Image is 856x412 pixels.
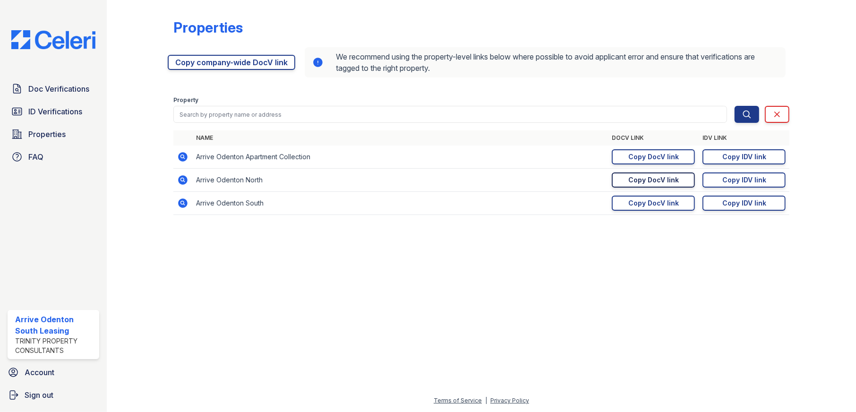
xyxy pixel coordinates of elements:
a: Properties [8,125,99,144]
div: Copy IDV link [722,175,766,185]
a: Terms of Service [434,397,482,404]
td: Arrive Odenton South [192,192,608,215]
div: | [485,397,487,404]
span: Account [25,367,54,378]
div: Copy IDV link [722,152,766,162]
div: Copy DocV link [628,152,679,162]
a: Doc Verifications [8,79,99,98]
input: Search by property name or address [173,106,728,123]
span: Properties [28,129,66,140]
a: Account [4,363,103,382]
div: Copy IDV link [722,198,766,208]
a: Privacy Policy [490,397,529,404]
a: ID Verifications [8,102,99,121]
td: Arrive Odenton Apartment Collection [192,146,608,169]
a: FAQ [8,147,99,166]
span: FAQ [28,151,43,163]
td: Arrive Odenton North [192,169,608,192]
a: Copy DocV link [612,196,695,211]
a: Copy DocV link [612,149,695,164]
span: Doc Verifications [28,83,89,94]
th: Name [192,130,608,146]
th: IDV Link [699,130,789,146]
a: Sign out [4,386,103,404]
div: Copy DocV link [628,198,679,208]
div: We recommend using the property-level links below where possible to avoid applicant error and ens... [305,47,786,77]
th: DocV Link [608,130,699,146]
label: Property [173,96,198,104]
span: Sign out [25,389,53,401]
div: Copy DocV link [628,175,679,185]
a: Copy IDV link [702,196,786,211]
span: ID Verifications [28,106,82,117]
a: Copy IDV link [702,172,786,188]
img: CE_Logo_Blue-a8612792a0a2168367f1c8372b55b34899dd931a85d93a1a3d3e32e68fde9ad4.png [4,30,103,49]
a: Copy DocV link [612,172,695,188]
div: Arrive Odenton South Leasing [15,314,95,336]
a: Copy company-wide DocV link [168,55,295,70]
div: Properties [173,19,243,36]
a: Copy IDV link [702,149,786,164]
div: Trinity Property Consultants [15,336,95,355]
